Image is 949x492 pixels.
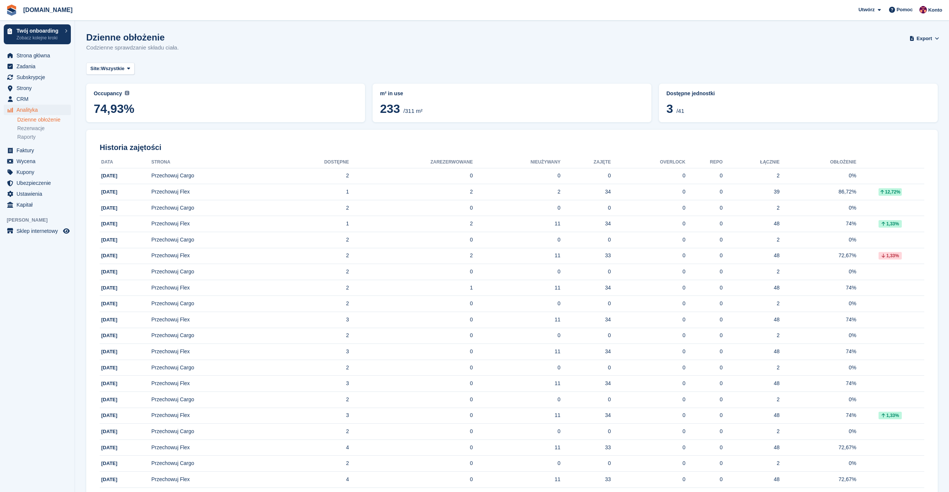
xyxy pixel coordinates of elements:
[277,456,349,472] td: 2
[100,143,924,152] h2: Historia zajętości
[780,156,856,168] th: Obłożenie
[686,252,723,259] div: 0
[151,392,277,408] td: Przechowuj Cargo
[101,253,117,258] span: [DATE]
[611,379,686,387] div: 0
[560,427,611,435] div: 0
[101,65,124,72] span: Wszystkie
[858,6,874,13] span: Utwórz
[611,331,686,339] div: 0
[911,32,938,45] button: Export
[723,296,780,312] td: 2
[349,264,473,280] td: 0
[686,316,723,324] div: 0
[780,248,856,264] td: 72,67%
[780,408,856,424] td: 74%
[723,376,780,392] td: 48
[723,392,780,408] td: 2
[686,172,723,180] div: 0
[723,408,780,424] td: 48
[101,221,117,226] span: [DATE]
[151,200,277,216] td: Przechowuj Cargo
[611,268,686,276] div: 0
[686,188,723,196] div: 0
[560,396,611,403] div: 0
[349,328,473,344] td: 0
[780,456,856,472] td: 0%
[101,237,117,243] span: [DATE]
[101,460,117,466] span: [DATE]
[686,427,723,435] div: 0
[94,90,358,97] abbr: Current percentage of m² occupied
[473,344,561,360] td: 11
[349,408,473,424] td: 0
[723,232,780,248] td: 2
[611,236,686,244] div: 0
[101,269,117,274] span: [DATE]
[686,236,723,244] div: 0
[125,91,129,95] img: icon-info-grey-7440780725fd019a000dd9b08b2336e03edf1995a4989e88bcd33f0948082b44.svg
[101,349,117,354] span: [DATE]
[879,188,902,196] div: 12,72%
[151,296,277,312] td: Przechowuj Cargo
[151,424,277,440] td: Przechowuj Cargo
[16,145,61,156] span: Faktury
[473,168,561,184] td: 0
[4,61,71,72] a: menu
[380,90,644,97] abbr: Current breakdown of %{unit} occupied
[277,280,349,296] td: 2
[611,204,686,212] div: 0
[90,65,101,72] span: Site:
[4,178,71,188] a: menu
[277,376,349,392] td: 3
[560,444,611,451] div: 33
[94,102,358,115] span: 74,93%
[473,376,561,392] td: 11
[473,312,561,328] td: 11
[723,280,780,296] td: 48
[686,411,723,419] div: 0
[277,184,349,200] td: 1
[666,90,715,96] span: Dostępne jednostki
[277,232,349,248] td: 2
[611,444,686,451] div: 0
[101,173,117,178] span: [DATE]
[560,284,611,292] div: 34
[611,348,686,355] div: 0
[723,156,780,168] th: Łącznie
[686,331,723,339] div: 0
[611,284,686,292] div: 0
[151,232,277,248] td: Przechowuj Cargo
[686,396,723,403] div: 0
[560,252,611,259] div: 33
[780,376,856,392] td: 74%
[151,456,277,472] td: Przechowuj Cargo
[723,471,780,487] td: 48
[101,445,117,450] span: [DATE]
[473,280,561,296] td: 11
[686,364,723,372] div: 0
[349,312,473,328] td: 0
[16,50,61,61] span: Strona główna
[780,312,856,328] td: 74%
[16,167,61,177] span: Kupony
[101,412,117,418] span: [DATE]
[277,439,349,456] td: 4
[4,156,71,166] a: menu
[611,475,686,483] div: 0
[277,328,349,344] td: 2
[100,156,151,168] th: Data
[686,300,723,307] div: 0
[560,475,611,483] div: 33
[723,248,780,264] td: 48
[349,216,473,232] td: 2
[151,216,277,232] td: Przechowuj Flex
[86,32,179,42] h1: Dzienne obłożenie
[473,439,561,456] td: 11
[349,439,473,456] td: 0
[560,348,611,355] div: 34
[560,411,611,419] div: 34
[917,35,932,42] span: Export
[101,189,117,195] span: [DATE]
[349,232,473,248] td: 0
